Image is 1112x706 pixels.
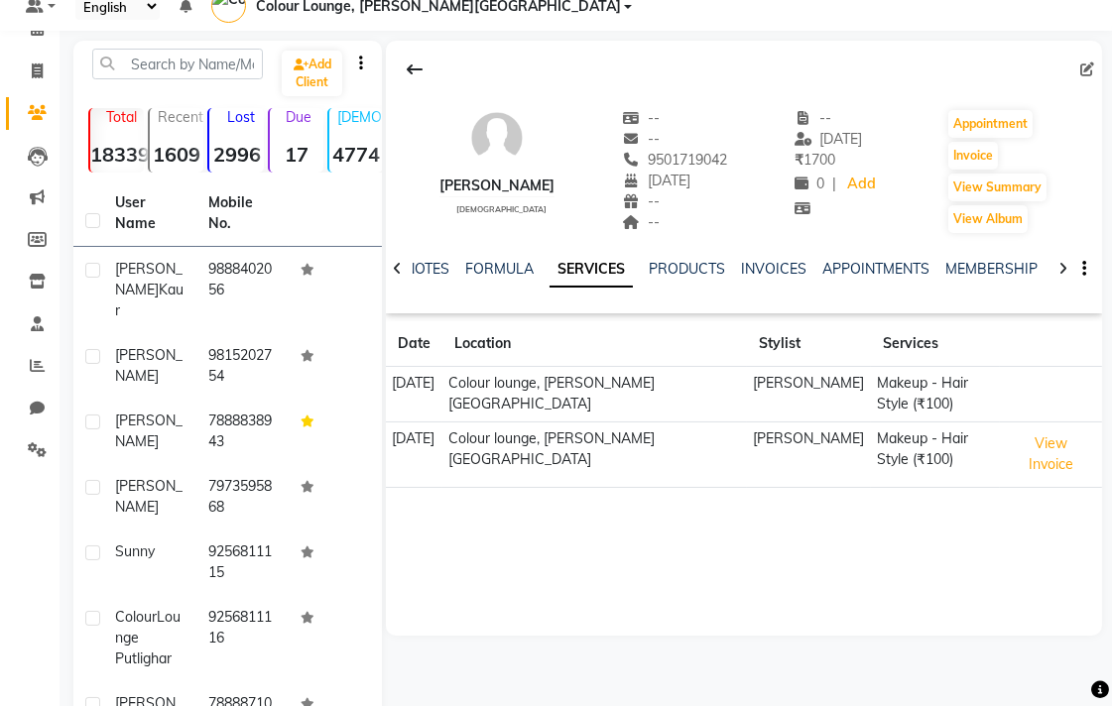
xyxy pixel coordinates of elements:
td: 7973595868 [196,464,290,529]
span: -- [622,109,660,127]
span: Lounge Putlighar [115,608,181,667]
button: Appointment [948,110,1033,138]
th: Location [442,321,747,367]
td: [DATE] [386,367,442,422]
th: Date [386,321,442,367]
td: [DATE] [386,421,442,487]
th: Mobile No. [196,180,290,247]
a: FORMULA [465,260,534,278]
span: -- [795,109,832,127]
img: avatar [467,108,527,168]
td: [PERSON_NAME] [747,367,871,422]
span: -- [622,130,660,148]
a: Add [844,171,879,198]
p: Due [274,108,323,126]
span: 9501719042 [622,151,727,169]
strong: 4774 [329,142,383,167]
th: User Name [103,180,196,247]
td: 9815202754 [196,333,290,399]
td: 7888838943 [196,399,290,464]
div: [PERSON_NAME] [439,176,555,196]
a: MEMBERSHIP [945,260,1038,278]
span: -- [622,192,660,210]
td: Colour lounge, [PERSON_NAME][GEOGRAPHIC_DATA] [442,421,747,487]
button: View Summary [948,174,1047,201]
span: [PERSON_NAME] [115,346,183,385]
span: -- [622,213,660,231]
button: View Invoice [1007,428,1096,480]
p: Total [98,108,144,126]
span: [PERSON_NAME] [115,477,183,516]
p: Recent [158,108,203,126]
div: Back to Client [394,51,435,88]
a: APPOINTMENTS [822,260,929,278]
td: Makeup - Hair Style (₹100) [871,421,1001,487]
p: Lost [217,108,263,126]
td: 9256811116 [196,595,290,681]
input: Search by Name/Mobile/Email/Code [92,49,263,79]
strong: 18339 [90,142,144,167]
span: | [832,174,836,194]
td: 9256811115 [196,529,290,595]
strong: 2996 [209,142,263,167]
td: 9888402056 [196,247,290,333]
span: [DATE] [795,130,863,148]
p: [DEMOGRAPHIC_DATA] [337,108,383,126]
span: [PERSON_NAME] [115,260,183,298]
button: Invoice [948,142,998,170]
span: [DATE] [622,172,690,189]
span: 1700 [795,151,835,169]
th: Services [871,321,1001,367]
td: Colour lounge, [PERSON_NAME][GEOGRAPHIC_DATA] [442,367,747,422]
a: PRODUCTS [649,260,725,278]
span: [PERSON_NAME] [115,412,183,450]
td: Makeup - Hair Style (₹100) [871,367,1001,422]
a: Add Client [282,51,342,96]
strong: 1609 [150,142,203,167]
a: INVOICES [741,260,806,278]
span: [DEMOGRAPHIC_DATA] [456,204,547,214]
strong: 17 [270,142,323,167]
span: Sunny [115,542,155,560]
span: 0 [795,175,824,192]
a: NOTES [405,260,449,278]
span: ₹ [795,151,803,169]
td: [PERSON_NAME] [747,421,871,487]
a: SERVICES [550,252,633,288]
span: Colour [115,608,157,626]
th: Stylist [747,321,871,367]
button: View Album [948,205,1028,233]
